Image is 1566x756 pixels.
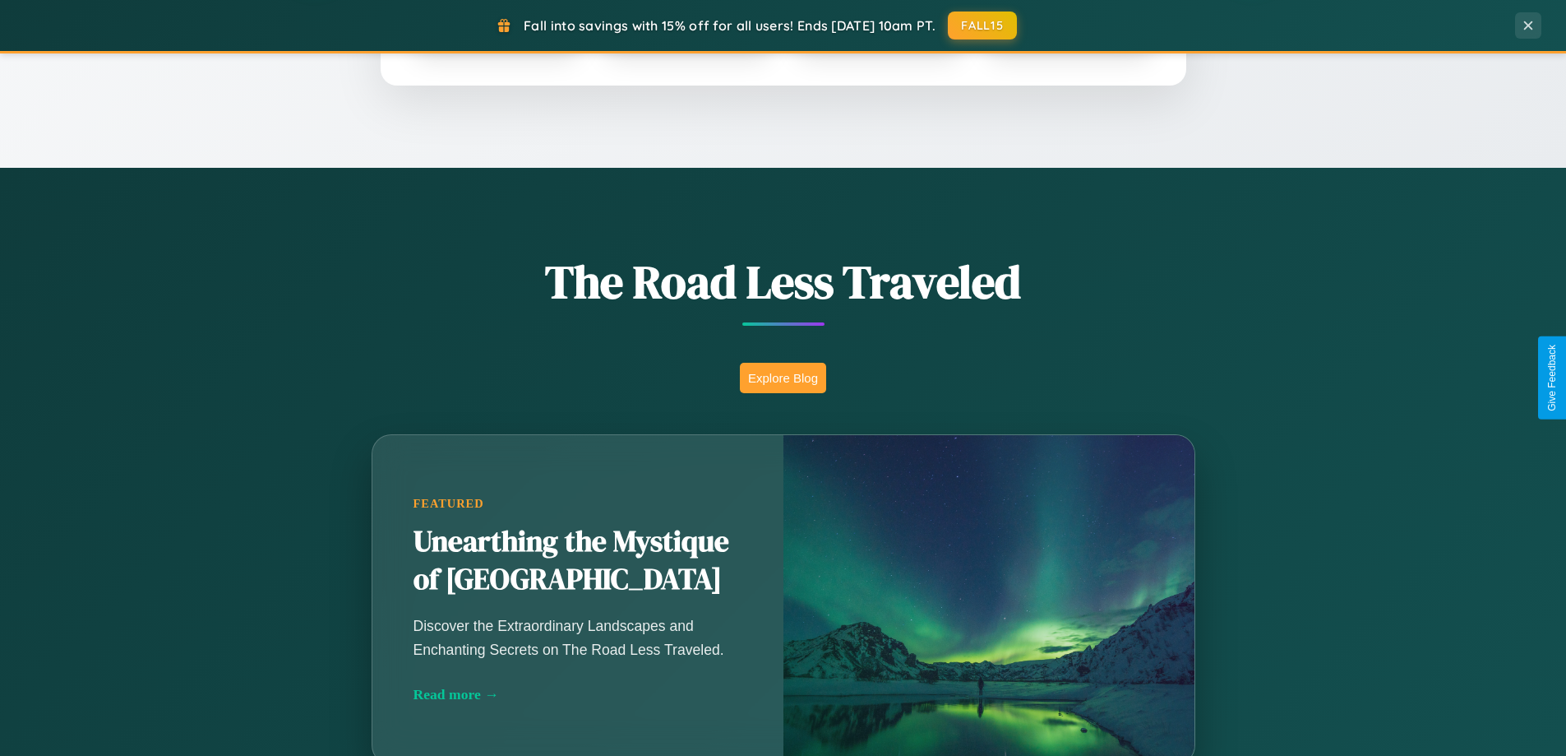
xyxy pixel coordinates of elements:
span: Fall into savings with 15% off for all users! Ends [DATE] 10am PT. [524,17,935,34]
div: Read more → [413,686,742,703]
button: Explore Blog [740,363,826,393]
div: Featured [413,497,742,511]
p: Discover the Extraordinary Landscapes and Enchanting Secrets on The Road Less Traveled. [413,615,742,661]
h2: Unearthing the Mystique of [GEOGRAPHIC_DATA] [413,523,742,599]
button: FALL15 [948,12,1017,39]
div: Give Feedback [1546,345,1558,411]
h1: The Road Less Traveled [290,250,1277,313]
